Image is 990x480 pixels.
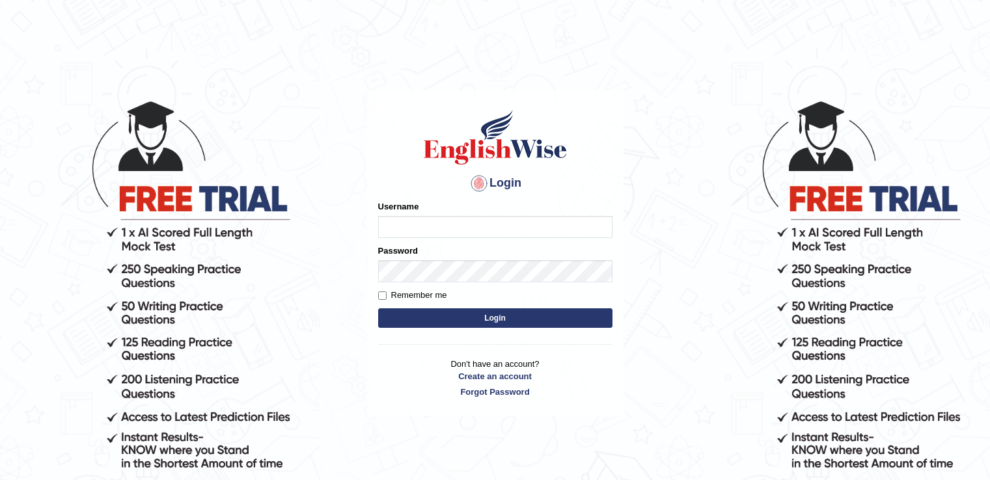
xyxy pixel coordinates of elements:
button: Login [378,308,612,328]
a: Create an account [378,370,612,382]
img: Logo of English Wise sign in for intelligent practice with AI [421,108,570,167]
label: Username [378,200,419,213]
h4: Login [378,173,612,194]
a: Forgot Password [378,386,612,398]
label: Remember me [378,289,447,302]
p: Don't have an account? [378,358,612,398]
input: Remember me [378,291,387,300]
label: Password [378,245,418,257]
